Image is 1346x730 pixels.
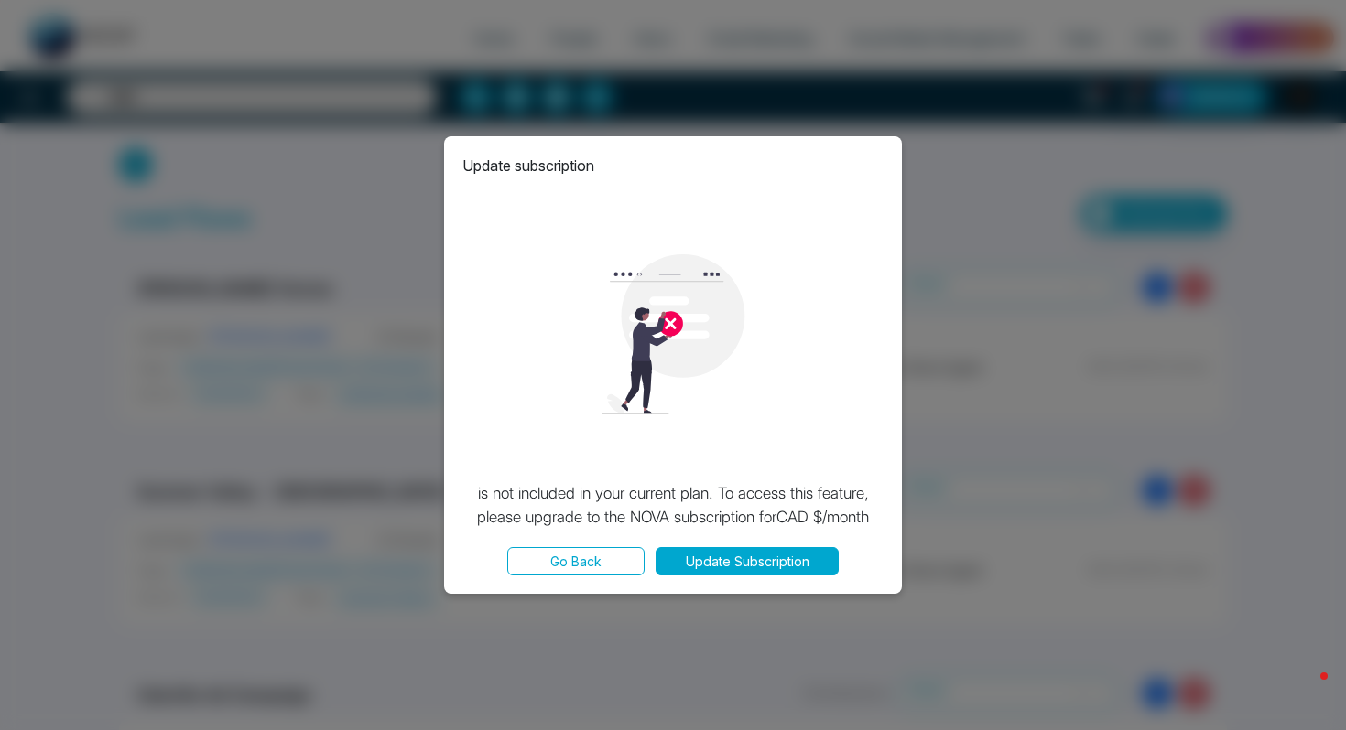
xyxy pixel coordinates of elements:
[1284,668,1328,712] iframe: Intercom live chat
[507,547,645,575] button: Go Back
[593,254,754,414] img: loading
[462,155,594,177] p: Update subscription
[462,482,884,529] p: is not included in your current plan. To access this feature, please upgrade to the NOVA subscrip...
[656,547,839,575] button: Update Subscription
